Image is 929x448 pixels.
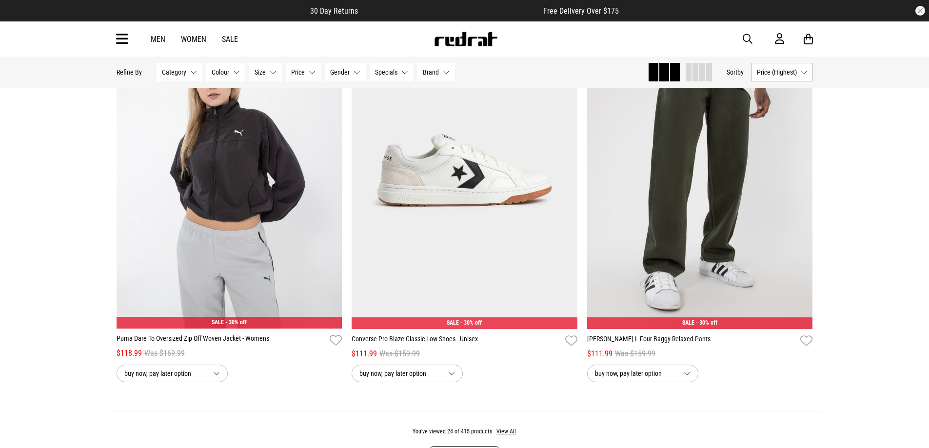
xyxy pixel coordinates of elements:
span: 30 Day Returns [310,6,358,16]
span: Price (Highest) [757,68,797,76]
span: SALE [682,319,694,326]
span: Colour [212,68,229,76]
a: Converse Pro Blaze Classic Low Shoes - Unisex [352,334,561,348]
a: Puma Dare To Oversized Zip Off Woven Jacket - Womens [117,333,326,348]
button: Price (Highest) [751,63,813,81]
span: buy now, pay later option [124,368,205,379]
p: Refine By [117,68,142,76]
button: Open LiveChat chat widget [8,4,37,33]
span: Specials [375,68,397,76]
button: Colour [206,63,245,81]
a: [PERSON_NAME] L-Four Baggy Relaxed Pants [587,334,797,348]
span: Free Delivery Over $175 [543,6,619,16]
span: Price [291,68,305,76]
span: You've viewed 24 of 415 products [413,428,492,435]
button: Price [286,63,321,81]
button: Category [157,63,202,81]
button: buy now, pay later option [587,365,698,382]
button: Gender [325,63,366,81]
a: Sale [222,35,238,44]
span: Category [162,68,186,76]
span: Size [255,68,266,76]
img: Lee L-four Baggy Relaxed Pants in Green [587,13,813,329]
button: buy now, pay later option [117,365,228,382]
a: Men [151,35,165,44]
span: - 30% off [225,319,247,326]
span: buy now, pay later option [359,368,440,379]
button: Specials [370,63,414,81]
button: View All [496,428,516,436]
span: $111.99 [587,348,613,360]
span: by [737,68,744,76]
button: buy now, pay later option [352,365,463,382]
button: Size [249,63,282,81]
img: Converse Pro Blaze Classic Low Shoes - Unisex in White [352,13,577,329]
span: Was $159.99 [379,348,420,360]
span: Was $159.99 [615,348,655,360]
span: SALE [447,319,459,326]
button: Sortby [727,66,744,78]
span: buy now, pay later option [595,368,676,379]
iframe: Customer reviews powered by Trustpilot [377,6,524,16]
span: SALE [212,319,224,326]
span: - 30% off [696,319,717,326]
img: Redrat logo [434,32,498,46]
span: Brand [423,68,439,76]
button: Brand [417,63,455,81]
img: Puma Dare To Oversized Zip Off Woven Jacket - Womens in Black [117,13,342,329]
span: Was $169.99 [144,348,185,359]
a: Women [181,35,206,44]
span: $118.99 [117,348,142,359]
span: Gender [330,68,350,76]
span: - 30% off [460,319,482,326]
span: $111.99 [352,348,377,360]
